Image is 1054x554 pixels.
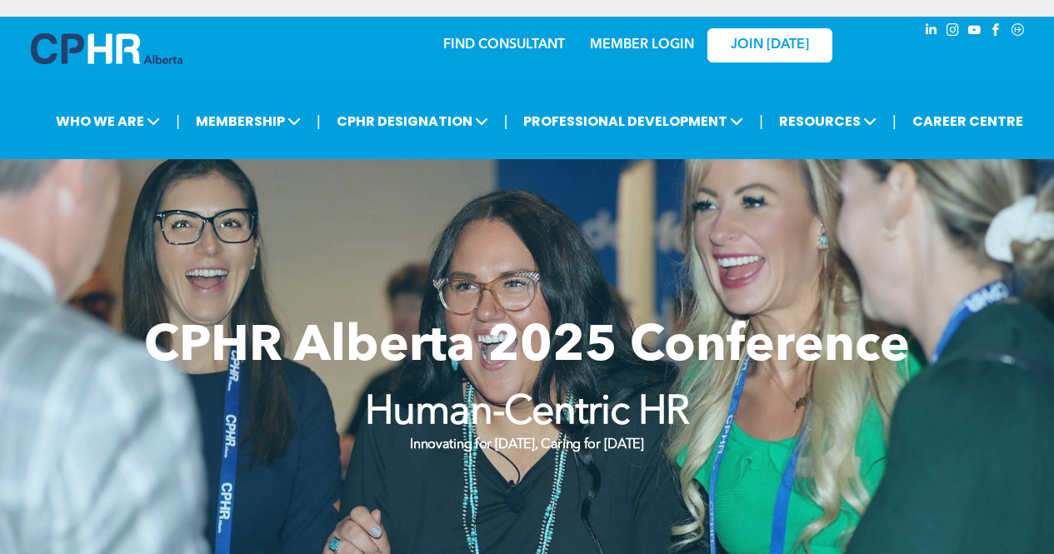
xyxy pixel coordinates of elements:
strong: Human-Centric HR [365,393,690,433]
li: | [317,104,321,138]
span: RESOURCES [774,106,882,137]
li: | [504,104,508,138]
span: CPHR DESIGNATION [332,106,493,137]
a: MEMBER LOGIN [590,38,694,52]
a: FIND CONSULTANT [443,38,565,52]
a: youtube [966,21,984,43]
a: linkedin [922,21,941,43]
span: WHO WE ARE [51,106,165,137]
img: A blue and white logo for cp alberta [31,33,182,64]
li: | [892,104,897,138]
a: instagram [944,21,962,43]
li: | [759,104,763,138]
li: | [176,104,180,138]
a: Social network [1009,21,1027,43]
a: JOIN [DATE] [707,28,832,62]
span: MEMBERSHIP [191,106,306,137]
span: CPHR Alberta 2025 Conference [144,322,910,372]
a: facebook [987,21,1006,43]
a: CAREER CENTRE [907,106,1028,137]
span: PROFESSIONAL DEVELOPMENT [518,106,748,137]
span: JOIN [DATE] [731,37,809,53]
strong: Innovating for [DATE], Caring for [DATE] [410,438,643,452]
